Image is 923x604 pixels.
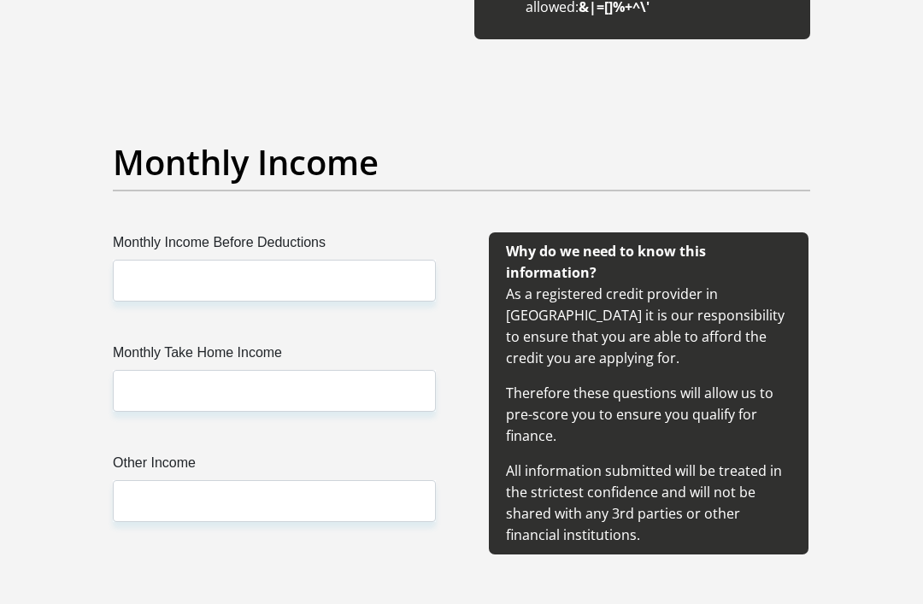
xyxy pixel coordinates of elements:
[113,232,436,260] label: Monthly Income Before Deductions
[113,480,436,522] input: Other Income
[113,453,436,480] label: Other Income
[113,370,436,412] input: Monthly Take Home Income
[506,242,706,282] b: Why do we need to know this information?
[113,260,436,302] input: Monthly Income Before Deductions
[113,343,436,370] label: Monthly Take Home Income
[506,242,785,544] span: As a registered credit provider in [GEOGRAPHIC_DATA] it is our responsibility to ensure that you ...
[113,142,810,183] h2: Monthly Income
